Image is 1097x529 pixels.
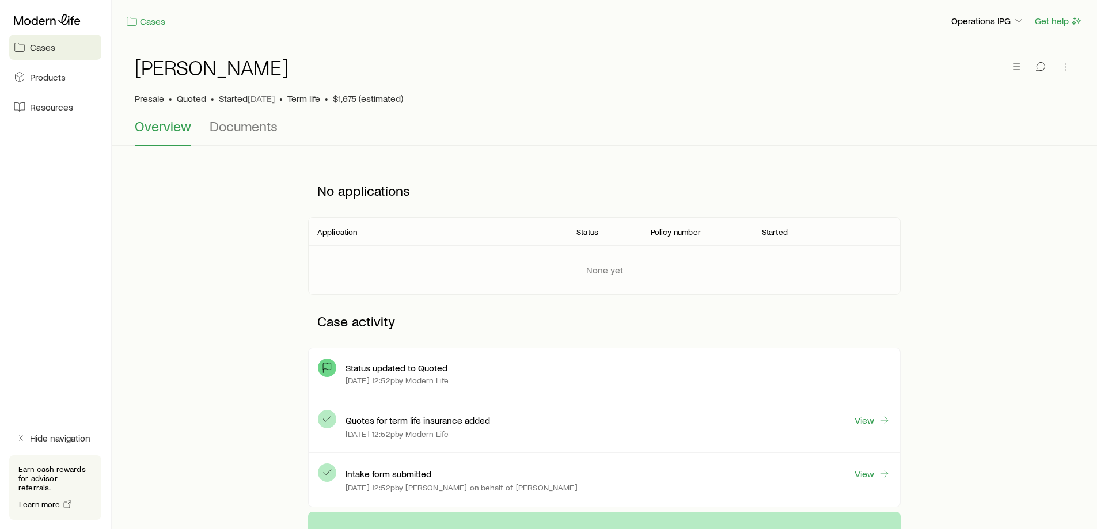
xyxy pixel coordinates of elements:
p: Started [219,93,275,104]
span: [DATE] [248,93,275,104]
span: Learn more [19,500,60,508]
button: Hide navigation [9,425,101,451]
p: [DATE] 12:52p by Modern Life [346,429,449,439]
p: Started [762,227,788,237]
p: [DATE] 12:52p by Modern Life [346,376,449,385]
p: Presale [135,93,164,104]
h1: [PERSON_NAME] [135,56,289,79]
span: Overview [135,118,191,134]
span: Products [30,71,66,83]
span: Documents [210,118,278,134]
a: Products [9,64,101,90]
span: Hide navigation [30,432,90,444]
p: Operations IPG [951,15,1024,26]
a: Resources [9,94,101,120]
a: Cases [126,15,166,28]
p: No applications [308,173,901,208]
a: View [854,467,891,480]
p: Status [576,227,598,237]
div: Case details tabs [135,118,1074,146]
span: Quoted [177,93,206,104]
span: • [279,93,283,104]
p: Application [317,227,358,237]
span: $1,675 (estimated) [333,93,403,104]
p: None yet [586,264,623,276]
p: Earn cash rewards for advisor referrals. [18,465,92,492]
button: Operations IPG [951,14,1025,28]
span: • [325,93,328,104]
p: Status updated to Quoted [346,362,447,374]
span: • [211,93,214,104]
div: Earn cash rewards for advisor referrals.Learn more [9,455,101,520]
span: Resources [30,101,73,113]
a: View [854,414,891,427]
button: Get help [1034,14,1083,28]
p: Intake form submitted [346,468,431,479]
p: Quotes for term life insurance added [346,414,490,426]
span: • [169,93,172,104]
p: Case activity [308,304,901,338]
span: Cases [30,41,55,53]
a: Cases [9,35,101,60]
span: Term life [287,93,320,104]
p: [DATE] 12:52p by [PERSON_NAME] on behalf of [PERSON_NAME] [346,483,578,492]
p: Policy number [651,227,701,237]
